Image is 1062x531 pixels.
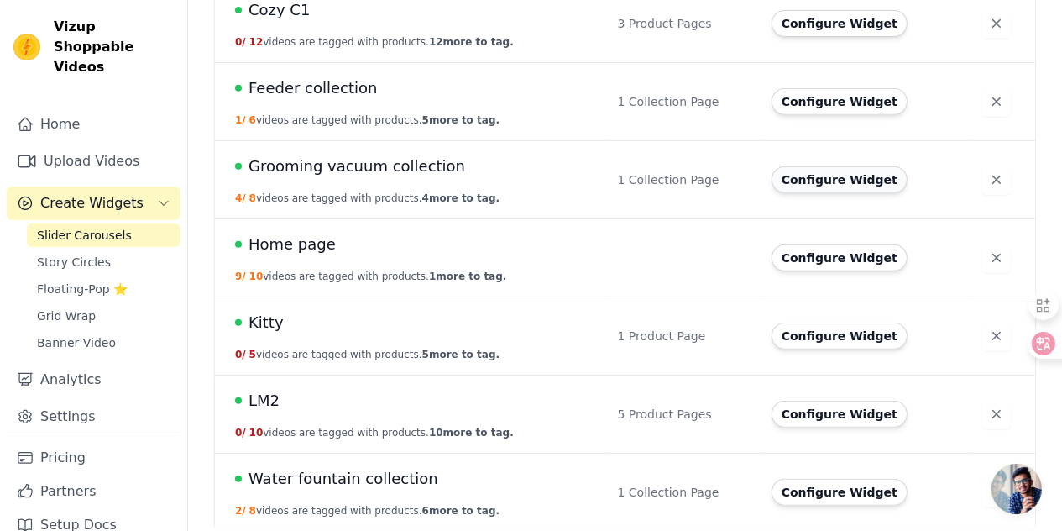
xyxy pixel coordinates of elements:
div: 1 Collection Page [618,93,751,110]
span: Vizup Shoppable Videos [54,17,174,77]
div: 域名概述 [86,101,129,112]
span: 10 [249,271,264,282]
button: Configure Widget [772,10,908,37]
button: 4/ 8videos are tagged with products.4more to tag. [235,192,500,205]
span: 5 [249,349,256,360]
span: Slider Carousels [37,227,132,244]
span: 4 / [235,192,246,204]
div: 开放式聊天 [991,464,1042,514]
span: 5 more to tag. [422,349,500,360]
span: LM2 [248,389,280,413]
img: Vizup [13,34,40,60]
span: Create Widgets [40,193,144,213]
span: 0 / [235,427,246,439]
button: 2/ 8videos are tagged with products.6more to tag. [235,504,500,518]
span: 12 [249,36,264,48]
button: Configure Widget [772,479,908,506]
button: Delete widget [981,165,1012,195]
button: 0/ 5videos are tagged with products.5more to tag. [235,348,500,361]
span: Story Circles [37,254,111,271]
button: Delete widget [981,87,1012,117]
button: Delete widget [981,321,1012,351]
span: Grid Wrap [37,308,96,324]
span: 6 [249,114,256,126]
div: 关键词（按流量） [190,101,276,112]
span: 10 more to tag. [429,427,514,439]
a: Story Circles [27,250,180,274]
a: Upload Videos [7,145,180,178]
span: 0 / [235,349,246,360]
button: Configure Widget [772,323,908,350]
a: Settings [7,400,180,434]
a: Partners [7,475,180,508]
span: Floating-Pop ⭐ [37,281,128,297]
span: Live Published [235,163,242,170]
img: tab_domain_overview_orange.svg [68,99,81,113]
span: 5 more to tag. [422,114,500,126]
button: Configure Widget [772,401,908,428]
button: Delete widget [981,243,1012,273]
span: 2 / [235,505,246,517]
span: 4 more to tag. [422,192,500,204]
button: Configure Widget [772,166,908,193]
button: Configure Widget [772,88,908,115]
div: v 4.0.25 [47,27,82,40]
span: 1 more to tag. [429,271,506,282]
span: Grooming vacuum collection [248,155,465,178]
a: Analytics [7,363,180,397]
button: 0/ 12videos are tagged with products.12more to tag. [235,35,514,49]
span: Live Published [235,397,242,404]
span: Live Published [235,7,242,13]
button: Delete widget [981,399,1012,429]
button: Delete widget [981,477,1012,507]
img: logo_orange.svg [27,27,40,40]
span: 1 / [235,114,246,126]
span: Live Published [235,319,242,326]
a: Home [7,108,180,141]
a: Pricing [7,441,180,475]
span: Water fountain collection [248,467,438,491]
button: Delete widget [981,8,1012,39]
span: 9 / [235,271,246,282]
div: 1 Product Page [618,328,751,344]
span: 0 / [235,36,246,48]
span: Home page [248,233,336,256]
span: Feeder collection [248,76,378,100]
button: 1/ 6videos are tagged with products.5more to tag. [235,113,500,127]
button: Create Widgets [7,187,180,220]
span: 6 more to tag. [422,505,500,517]
button: Configure Widget [772,244,908,271]
span: Banner Video [37,334,116,351]
img: tab_keywords_by_traffic_grey.svg [171,99,185,113]
a: Grid Wrap [27,304,180,328]
a: Floating-Pop ⭐ [27,277,180,301]
span: 8 [249,192,256,204]
span: Live Published [235,476,242,482]
span: Live Published [235,85,242,92]
span: Kitty [248,311,284,334]
button: 9/ 10videos are tagged with products.1more to tag. [235,270,506,283]
a: Banner Video [27,331,180,355]
div: 3 Product Pages [618,15,751,32]
span: 12 more to tag. [429,36,514,48]
span: 8 [249,505,256,517]
div: 域名: [DOMAIN_NAME] [44,44,170,59]
span: 10 [249,427,264,439]
button: 0/ 10videos are tagged with products.10more to tag. [235,426,514,439]
a: Slider Carousels [27,223,180,247]
div: 1 Collection Page [618,484,751,501]
div: 1 Collection Page [618,171,751,188]
div: 5 Product Pages [618,406,751,423]
span: Live Published [235,241,242,248]
img: website_grey.svg [27,44,40,59]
